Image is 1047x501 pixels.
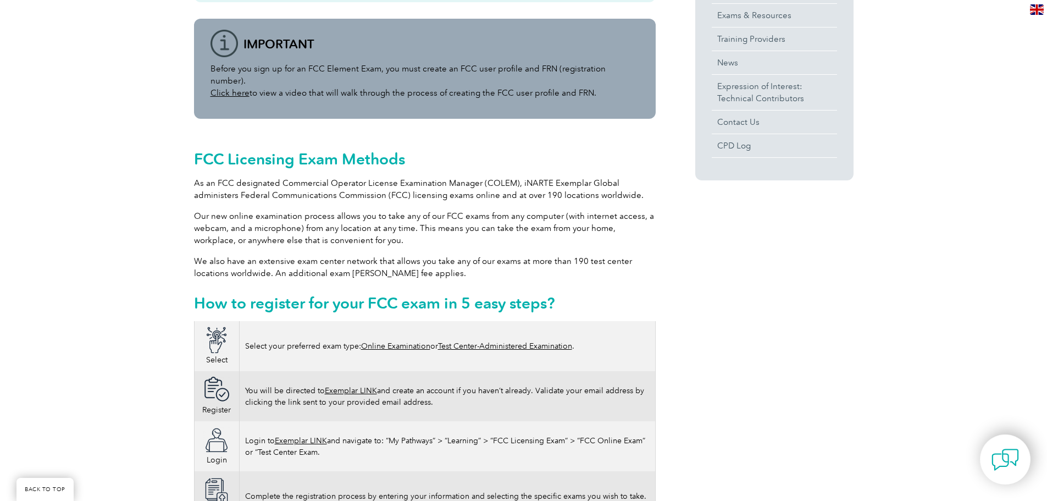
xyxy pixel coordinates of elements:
a: Exams & Resources [712,4,837,27]
p: Before you sign up for an FCC Element Exam, you must create an FCC user profile and FRN (registra... [210,63,639,99]
a: Click here [210,88,250,98]
p: We also have an extensive exam center network that allows you take any of our exams at more than ... [194,255,656,279]
h2: FCC Licensing Exam Methods [194,150,656,168]
img: en [1030,4,1044,15]
a: Exemplar LINK [275,436,327,445]
a: Test Center-Administered Examination [438,342,572,351]
a: BACK TO TOP [16,478,74,501]
td: Login to and navigate to: “My Pathways” > “Learning” > “FCC Licensing Exam” > “FCC Online Exam” o... [239,421,655,471]
a: Training Providers [712,27,837,51]
a: Online Examination [361,342,430,351]
td: Register [194,371,239,421]
td: You will be directed to and create an account if you haven’t already. Validate your email address... [239,371,655,421]
img: contact-chat.png [991,446,1019,474]
p: Our new online examination process allows you to take any of our FCC exams from any computer (wit... [194,210,656,246]
a: Contact Us [712,111,837,134]
a: Exemplar LINK [325,386,377,395]
h2: How to register for your FCC exam in 5 easy steps? [194,294,656,312]
a: CPD Log [712,134,837,157]
td: Login [194,421,239,471]
td: Select [194,321,239,371]
a: Expression of Interest:Technical Contributors [712,75,837,110]
td: Select your preferred exam type: or . [239,321,655,371]
p: As an FCC designated Commercial Operator License Examination Manager (COLEM), iNARTE Exemplar Glo... [194,177,656,201]
a: News [712,51,837,74]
